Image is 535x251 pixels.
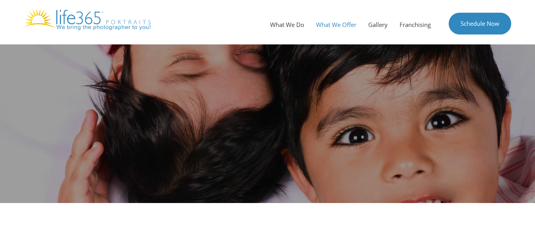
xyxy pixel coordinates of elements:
a: What We Offer [310,13,362,36]
a: What We Do [264,13,310,36]
a: Gallery [362,13,394,36]
img: Life365 [24,8,150,30]
a: Franchising [394,13,437,36]
a: Schedule Now [449,13,511,34]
